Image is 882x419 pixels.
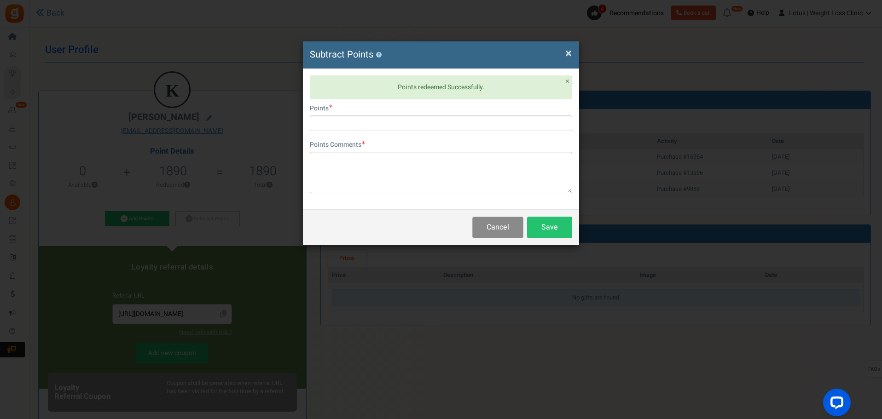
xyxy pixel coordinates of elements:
label: Points [310,104,332,113]
span: × [565,75,569,87]
button: Cancel [472,217,523,238]
h4: Subtract Points [310,48,572,62]
span: × [565,45,572,62]
button: ? [376,52,382,58]
label: Points Comments [310,140,365,149]
button: Save [527,217,572,238]
div: Points redeemed Successfully. [310,75,572,99]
